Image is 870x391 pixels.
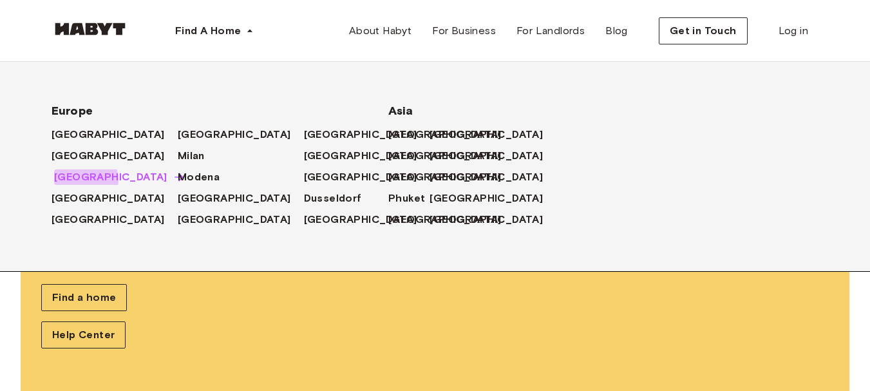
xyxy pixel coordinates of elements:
[52,103,347,119] span: Europe
[768,18,818,44] a: Log in
[388,212,515,227] a: [GEOGRAPHIC_DATA]
[304,127,417,142] span: [GEOGRAPHIC_DATA]
[304,169,417,185] span: [GEOGRAPHIC_DATA]
[178,212,304,227] a: [GEOGRAPHIC_DATA]
[430,212,556,227] a: [GEOGRAPHIC_DATA]
[304,127,430,142] a: [GEOGRAPHIC_DATA]
[175,23,241,39] span: Find A Home
[422,18,506,44] a: For Business
[52,148,165,164] span: [GEOGRAPHIC_DATA]
[178,212,291,227] span: [GEOGRAPHIC_DATA]
[52,23,129,35] img: Habyt
[52,127,178,142] a: [GEOGRAPHIC_DATA]
[430,191,543,206] span: [GEOGRAPHIC_DATA]
[41,321,126,348] a: Help Center
[349,23,411,39] span: About Habyt
[506,18,595,44] a: For Landlords
[430,191,556,206] a: [GEOGRAPHIC_DATA]
[52,290,116,305] span: Find a home
[388,212,502,227] span: [GEOGRAPHIC_DATA]
[430,148,556,164] a: [GEOGRAPHIC_DATA]
[52,191,165,206] span: [GEOGRAPHIC_DATA]
[388,191,425,206] span: Phuket
[41,284,127,311] a: Find a home
[304,212,417,227] span: [GEOGRAPHIC_DATA]
[178,127,304,142] a: [GEOGRAPHIC_DATA]
[178,127,291,142] span: [GEOGRAPHIC_DATA]
[52,327,115,343] span: Help Center
[52,212,165,227] span: [GEOGRAPHIC_DATA]
[432,23,496,39] span: For Business
[165,18,264,44] button: Find A Home
[178,191,291,206] span: [GEOGRAPHIC_DATA]
[52,127,165,142] span: [GEOGRAPHIC_DATA]
[516,23,585,39] span: For Landlords
[178,169,220,185] span: Modena
[659,17,748,44] button: Get in Touch
[304,148,417,164] span: [GEOGRAPHIC_DATA]
[54,169,167,185] span: [GEOGRAPHIC_DATA]
[178,169,232,185] a: Modena
[339,18,422,44] a: About Habyt
[388,148,515,164] a: [GEOGRAPHIC_DATA]
[595,18,638,44] a: Blog
[388,191,438,206] a: Phuket
[304,191,375,206] a: Dusseldorf
[304,148,430,164] a: [GEOGRAPHIC_DATA]
[388,169,515,185] a: [GEOGRAPHIC_DATA]
[304,191,362,206] span: Dusseldorf
[178,191,304,206] a: [GEOGRAPHIC_DATA]
[605,23,628,39] span: Blog
[388,103,482,119] span: Asia
[178,148,218,164] a: Milan
[52,148,178,164] a: [GEOGRAPHIC_DATA]
[670,23,737,39] span: Get in Touch
[388,127,502,142] span: [GEOGRAPHIC_DATA]
[388,148,502,164] span: [GEOGRAPHIC_DATA]
[388,127,515,142] a: [GEOGRAPHIC_DATA]
[430,169,556,185] a: [GEOGRAPHIC_DATA]
[430,127,556,142] a: [GEOGRAPHIC_DATA]
[779,23,808,39] span: Log in
[54,169,180,185] a: [GEOGRAPHIC_DATA]
[52,191,178,206] a: [GEOGRAPHIC_DATA]
[304,169,430,185] a: [GEOGRAPHIC_DATA]
[178,148,205,164] span: Milan
[388,169,502,185] span: [GEOGRAPHIC_DATA]
[52,212,178,227] a: [GEOGRAPHIC_DATA]
[304,212,430,227] a: [GEOGRAPHIC_DATA]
